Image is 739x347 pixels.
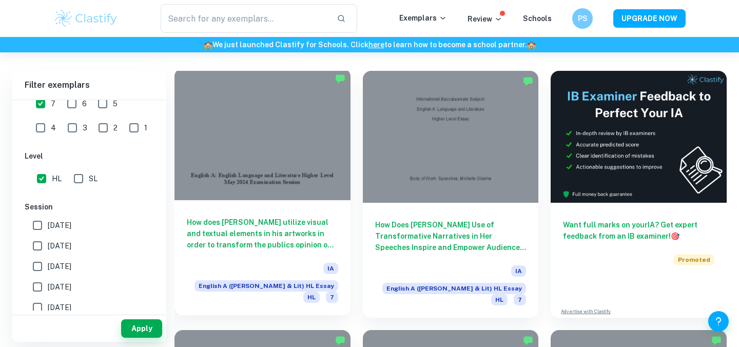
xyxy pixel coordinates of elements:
[82,98,87,109] span: 6
[48,281,71,293] span: [DATE]
[551,71,727,318] a: Want full marks on yourIA? Get expert feedback from an IB examiner!PromotedAdvertise with Clastify
[204,41,212,49] span: 🏫
[523,335,533,345] img: Marked
[48,240,71,252] span: [DATE]
[195,280,338,292] span: English A ([PERSON_NAME] & Lit) HL Essay
[711,335,722,345] img: Marked
[523,14,552,23] a: Schools
[25,150,154,162] h6: Level
[323,263,338,274] span: IA
[52,173,62,184] span: HL
[89,173,98,184] span: SL
[121,319,162,338] button: Apply
[613,9,686,28] button: UPGRADE NOW
[563,219,714,242] h6: Want full marks on your IA ? Get expert feedback from an IB examiner!
[53,8,119,29] img: Clastify logo
[561,308,611,315] a: Advertise with Clastify
[399,12,447,24] p: Exemplars
[174,71,351,318] a: How does [PERSON_NAME] utilize visual and textual elements in his artworks in order to transform ...
[187,217,338,250] h6: How does [PERSON_NAME] utilize visual and textual elements in his artworks in order to transform ...
[523,76,533,86] img: Marked
[551,71,727,203] img: Thumbnail
[671,232,679,240] span: 🎯
[48,261,71,272] span: [DATE]
[113,98,118,109] span: 5
[708,311,729,332] button: Help and Feedback
[527,41,536,49] span: 🏫
[2,39,737,50] h6: We just launched Clastify for Schools. Click to learn how to become a school partner.
[48,302,71,313] span: [DATE]
[382,283,526,294] span: English A ([PERSON_NAME] & Lit) HL Essay
[51,122,56,133] span: 4
[511,265,526,277] span: IA
[363,71,539,318] a: How Does [PERSON_NAME] Use of Transformative Narratives in Her Speeches Inspire and Empower Audie...
[375,219,527,253] h6: How Does [PERSON_NAME] Use of Transformative Narratives in Her Speeches Inspire and Empower Audie...
[25,201,154,213] h6: Session
[577,13,589,24] h6: PS
[514,294,526,305] span: 7
[335,73,345,84] img: Marked
[161,4,328,33] input: Search for any exemplars...
[51,98,55,109] span: 7
[113,122,118,133] span: 2
[303,292,320,303] span: HL
[572,8,593,29] button: PS
[368,41,384,49] a: here
[674,254,714,265] span: Promoted
[48,220,71,231] span: [DATE]
[335,335,345,345] img: Marked
[326,292,338,303] span: 7
[144,122,147,133] span: 1
[491,294,508,305] span: HL
[83,122,87,133] span: 3
[12,71,166,100] h6: Filter exemplars
[468,13,502,25] p: Review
